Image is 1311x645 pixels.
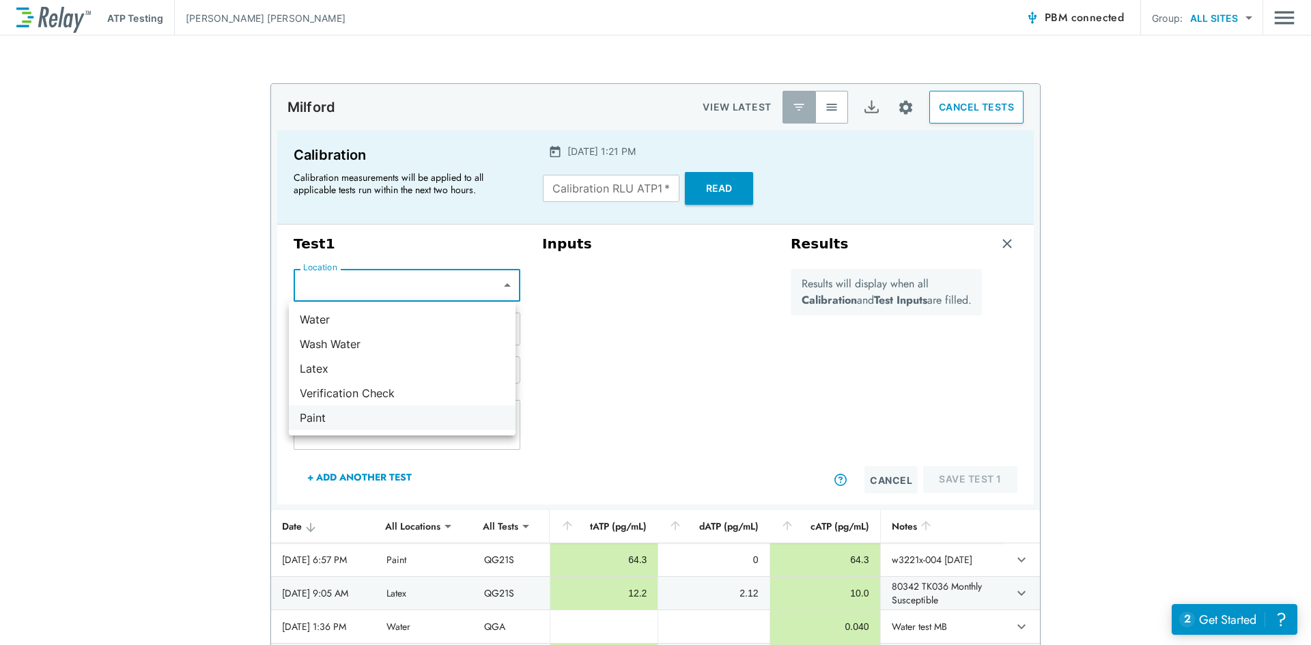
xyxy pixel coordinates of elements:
[289,356,516,381] li: Latex
[289,381,516,405] li: Verification Check
[1172,604,1297,635] iframe: Resource center
[289,307,516,332] li: Water
[289,332,516,356] li: Wash Water
[289,405,516,430] li: Paint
